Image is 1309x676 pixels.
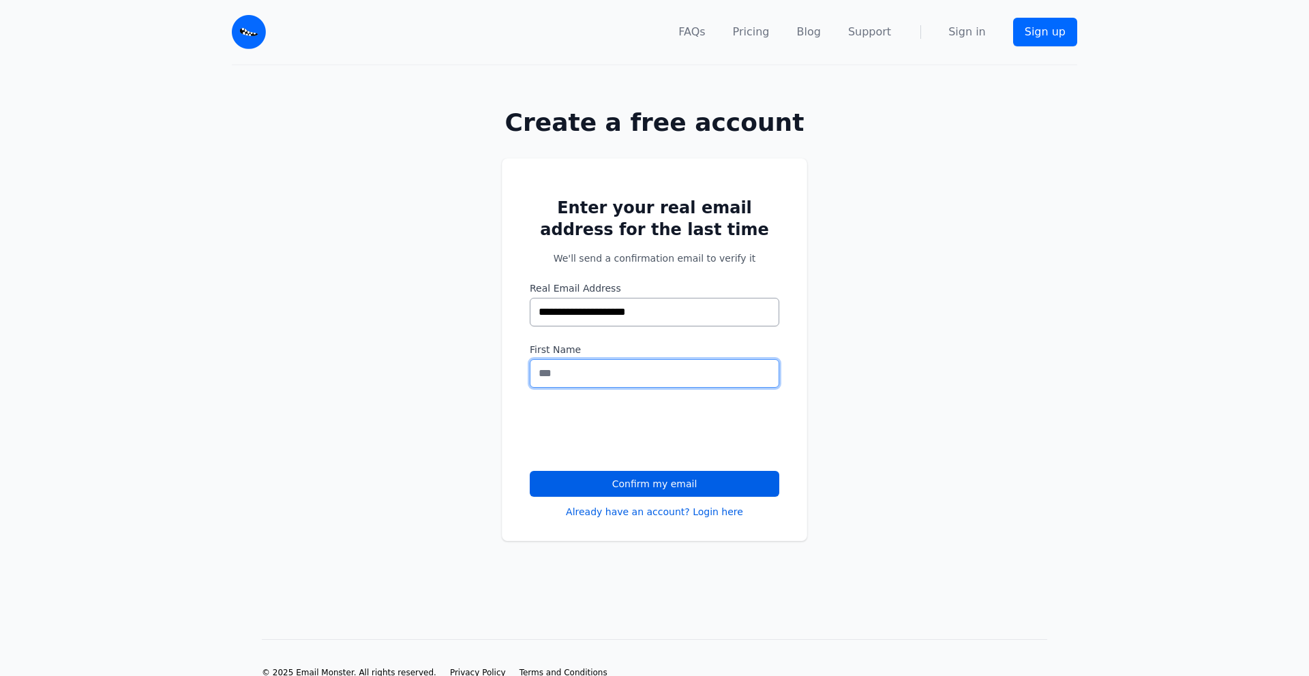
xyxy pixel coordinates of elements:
[530,281,779,295] label: Real Email Address
[848,24,891,40] a: Support
[797,24,821,40] a: Blog
[530,251,779,265] p: We'll send a confirmation email to verify it
[678,24,705,40] a: FAQs
[458,109,851,136] h1: Create a free account
[232,15,266,49] img: Email Monster
[530,343,779,356] label: First Name
[530,197,779,241] h2: Enter your real email address for the last time
[566,505,743,519] a: Already have an account? Login here
[530,404,737,457] iframe: reCAPTCHA
[733,24,770,40] a: Pricing
[1013,18,1077,46] a: Sign up
[530,471,779,497] button: Confirm my email
[948,24,986,40] a: Sign in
